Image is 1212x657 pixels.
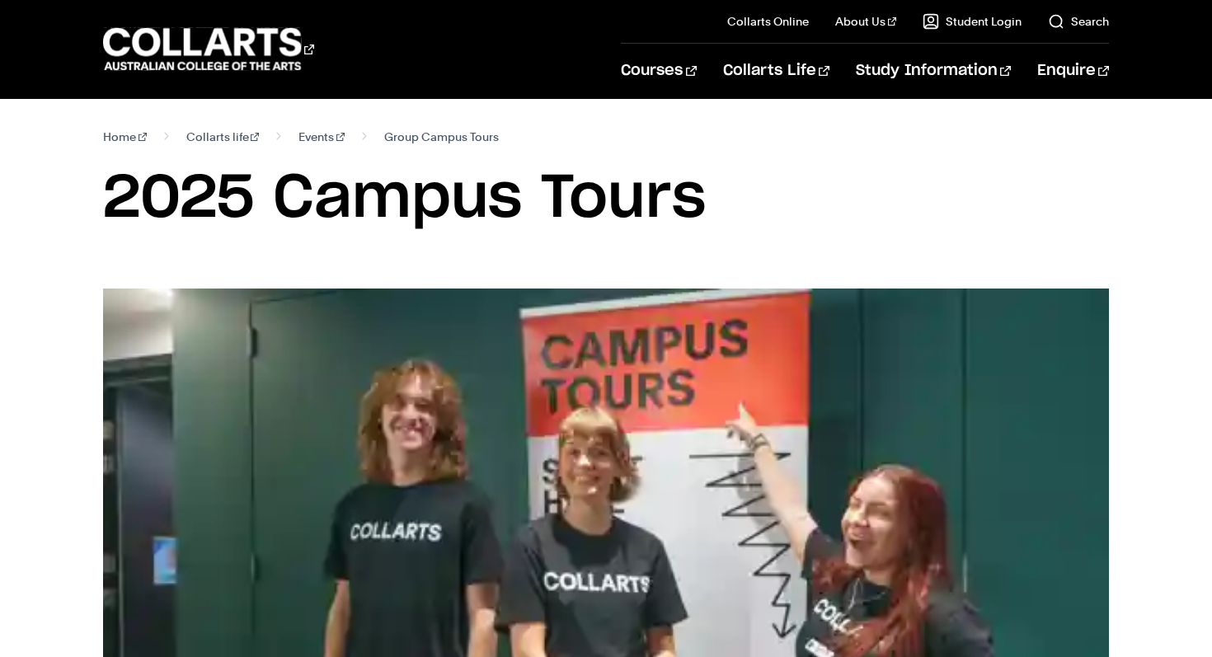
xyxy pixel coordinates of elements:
span: Group Campus Tours [384,125,499,148]
a: Home [103,125,147,148]
a: Collarts Online [727,13,809,30]
div: Go to homepage [103,26,314,73]
a: Events [298,125,345,148]
a: Enquire [1037,44,1109,98]
a: Student Login [923,13,1022,30]
a: Courses [621,44,696,98]
a: Collarts life [186,125,260,148]
a: Collarts Life [723,44,829,98]
a: Search [1048,13,1109,30]
a: About Us [835,13,896,30]
a: Study Information [856,44,1011,98]
h1: 2025 Campus Tours [103,162,1109,236]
